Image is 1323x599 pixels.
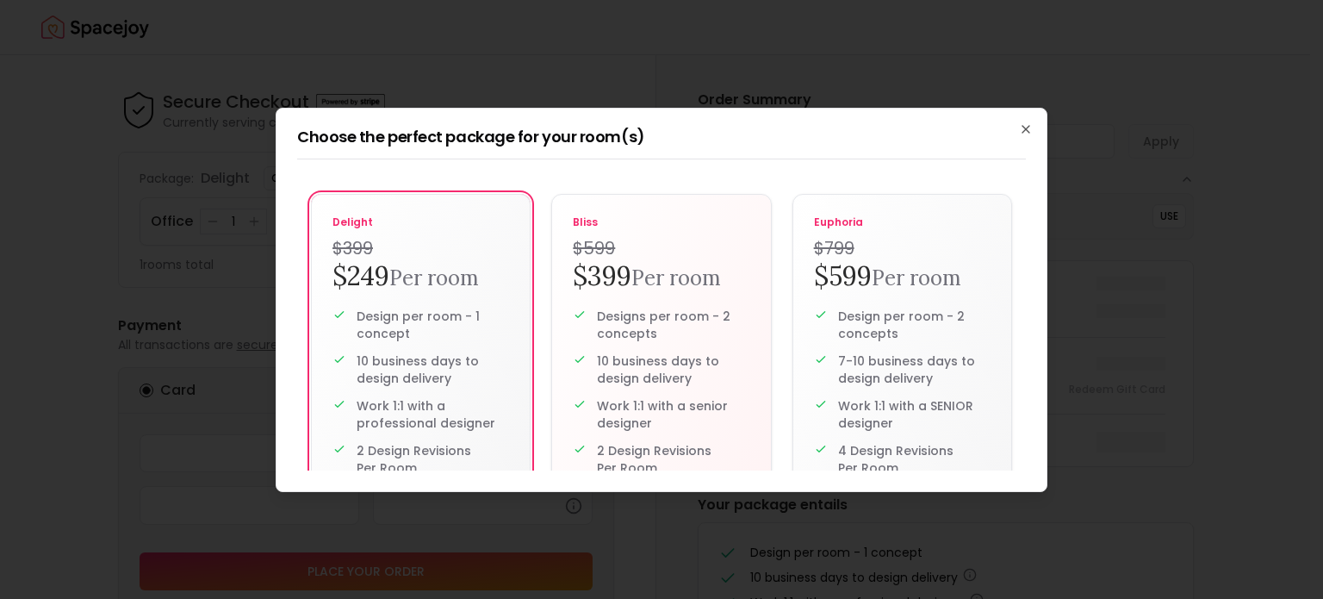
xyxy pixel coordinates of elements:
[597,442,749,477] p: 2 Design Revisions Per Room
[838,308,991,342] p: Design per room - 2 concepts
[597,397,749,432] p: Work 1:1 with a senior designer
[597,353,749,387] p: 10 business days to design delivery
[872,265,961,291] small: Per room
[597,308,749,342] p: Designs per room - 2 concepts
[814,236,991,260] h4: $799
[814,215,991,229] p: euphoria
[573,236,749,260] h4: $599
[838,442,991,477] p: 4 Design Revisions Per Room
[631,265,721,291] small: Per room
[573,215,749,229] p: bliss
[814,260,991,294] h2: $599
[573,260,749,294] h2: $399
[838,353,991,387] p: 7-10 business days to design delivery
[838,397,991,432] p: Work 1:1 with a SENIOR designer
[297,129,1026,145] h2: Choose the perfect package for your room(s)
